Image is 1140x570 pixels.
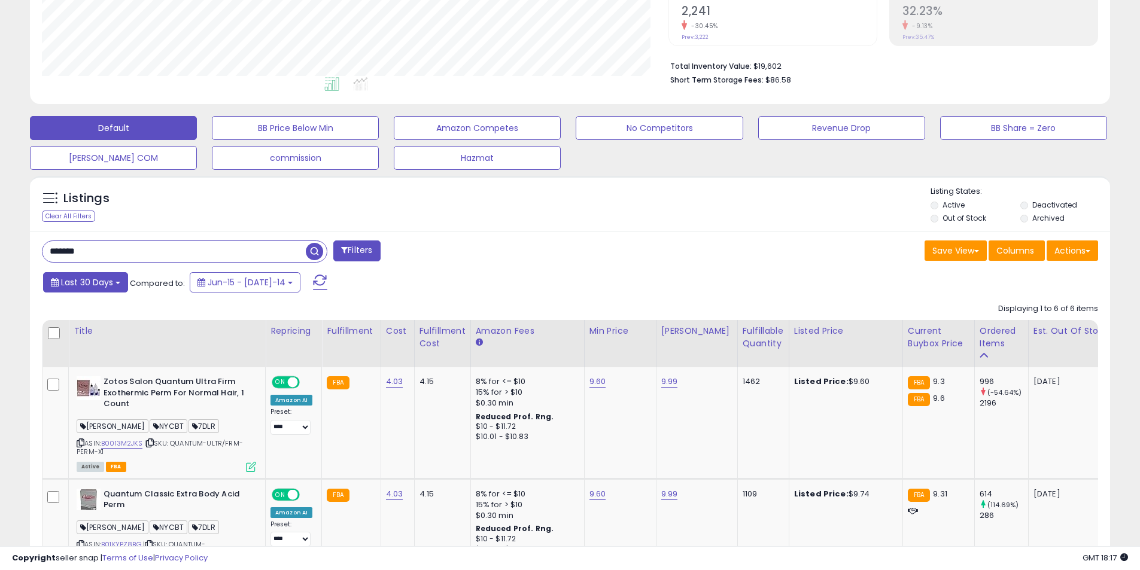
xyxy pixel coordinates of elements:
a: 9.60 [589,376,606,388]
div: Fulfillment Cost [419,325,466,350]
div: Fulfillable Quantity [743,325,784,350]
small: -30.45% [687,22,718,31]
div: 4.15 [419,376,461,387]
div: Ordered Items [980,325,1023,350]
label: Active [943,200,965,210]
button: BB Price Below Min [212,116,379,140]
small: FBA [327,376,349,389]
div: Amazon Fees [476,325,579,337]
small: (-54.64%) [987,388,1022,397]
button: Jun-15 - [DATE]-14 [190,272,300,292]
span: 9.6 [933,392,944,404]
span: 2025-08-14 18:17 GMT [1083,552,1128,563]
span: NYCBT [150,419,187,433]
label: Archived [1032,213,1065,223]
div: Clear All Filters [42,211,95,222]
button: Filters [333,240,380,261]
label: Out of Stock [943,213,986,223]
span: [PERSON_NAME] [77,419,148,433]
div: 614 [980,489,1028,499]
div: Fulfillment [327,325,375,337]
div: $9.74 [794,489,893,499]
a: Privacy Policy [155,552,208,563]
button: Hazmat [394,146,561,170]
button: Columns [989,240,1045,261]
span: Columns [996,245,1034,257]
div: Amazon AI [270,395,312,406]
small: FBA [327,489,349,502]
span: Last 30 Days [61,276,113,288]
div: 15% for > $10 [476,499,575,510]
div: $9.60 [794,376,893,387]
small: FBA [908,489,930,502]
span: ON [273,377,288,388]
div: Preset: [270,408,312,435]
button: Last 30 Days [43,272,128,292]
div: Displaying 1 to 6 of 6 items [998,303,1098,315]
a: 9.99 [661,488,678,500]
button: Actions [1047,240,1098,261]
div: Preset: [270,520,312,547]
div: 2196 [980,398,1028,409]
small: -9.13% [908,22,932,31]
div: $10.01 - $10.83 [476,432,575,442]
a: 4.03 [386,376,403,388]
a: 4.03 [386,488,403,500]
button: commission [212,146,379,170]
span: 9.3 [933,376,944,387]
div: Min Price [589,325,651,337]
span: OFF [298,489,317,499]
span: | SKU: QUANTUM-ULTR/FRM-PERM-X1 [77,438,243,456]
div: $10 - $11.72 [476,422,575,432]
span: $86.58 [765,74,791,86]
span: ON [273,489,288,499]
b: Listed Price: [794,488,849,499]
div: Repricing [270,325,317,337]
span: 7DLR [189,419,219,433]
div: $0.30 min [476,510,575,521]
div: 4.15 [419,489,461,499]
b: Quantum Classic Extra Body Acid Perm [104,489,249,514]
span: OFF [298,377,317,388]
div: 1109 [743,489,780,499]
span: [PERSON_NAME] [77,520,148,534]
div: $10 - $11.72 [476,534,575,544]
button: BB Share = Zero [940,116,1107,140]
a: 9.60 [589,488,606,500]
div: 15% for > $10 [476,387,575,398]
img: 41mQfISqfVL._SL40_.jpg [77,489,101,510]
small: Prev: 3,222 [682,33,709,41]
div: $0.30 min [476,398,575,409]
div: Amazon AI [270,507,312,518]
a: Terms of Use [102,552,153,563]
b: Zotos Salon Quantum Ultra Firm Exothermic Perm For Normal Hair, 1 Count [104,376,249,413]
span: Compared to: [130,278,185,289]
div: Title [74,325,260,337]
div: ASIN: [77,376,256,471]
div: Cost [386,325,409,337]
strong: Copyright [12,552,56,563]
button: Save View [925,240,987,261]
small: (114.69%) [987,500,1019,510]
button: Revenue Drop [758,116,925,140]
span: 9.31 [933,488,947,499]
h2: 32.23% [902,4,1098,20]
div: seller snap | | [12,553,208,564]
button: [PERSON_NAME] COM [30,146,197,170]
div: [PERSON_NAME] [661,325,732,337]
button: Default [30,116,197,140]
div: 286 [980,510,1028,521]
div: Current Buybox Price [908,325,969,350]
label: Deactivated [1032,200,1077,210]
p: [DATE] [1033,376,1138,387]
div: 996 [980,376,1028,387]
h5: Listings [63,190,110,207]
b: Short Term Storage Fees: [670,75,764,85]
a: B0013M2JKS [101,438,142,449]
b: Reduced Prof. Rng. [476,523,554,534]
span: Jun-15 - [DATE]-14 [208,276,285,288]
button: Amazon Competes [394,116,561,140]
p: Listing States: [931,186,1110,197]
small: FBA [908,393,930,406]
div: 1462 [743,376,780,387]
